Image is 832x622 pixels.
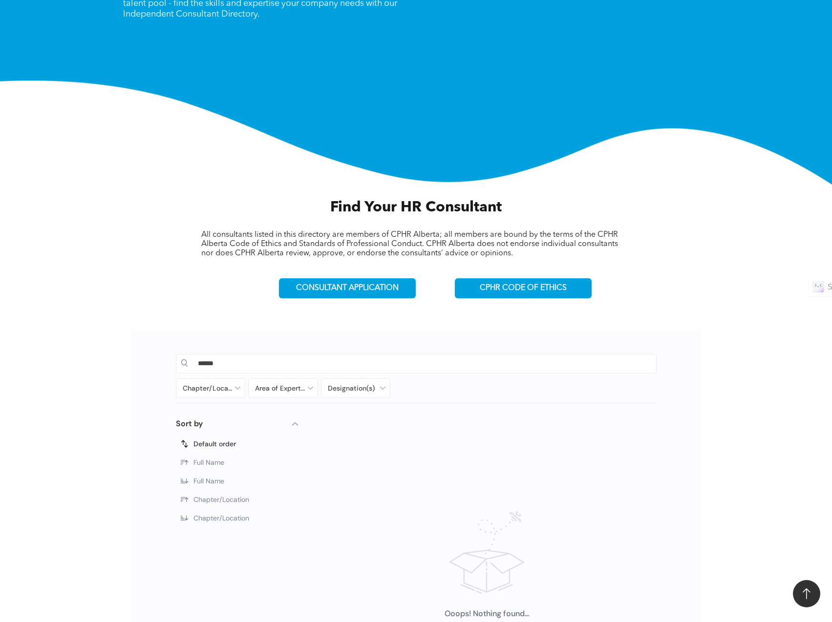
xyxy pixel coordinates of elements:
[201,231,618,257] span: All consultants listed in this directory are members of CPHR Alberta; all members are bound by th...
[193,477,224,485] span: Full Name
[176,418,203,430] p: Sort by
[480,284,567,293] span: CPHR CODE OF ETHICS
[445,609,529,619] span: Ooops! Nothing found...
[455,278,592,298] a: CPHR CODE OF ETHICS
[193,439,236,448] span: Default order
[296,284,399,293] span: CONSULTANT APPLICATION
[279,278,416,298] a: CONSULTANT APPLICATION
[193,458,224,467] span: Full Name
[193,514,249,522] span: Chapter/Location
[193,495,249,504] span: Chapter/Location
[330,200,502,215] span: Find Your HR Consultant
